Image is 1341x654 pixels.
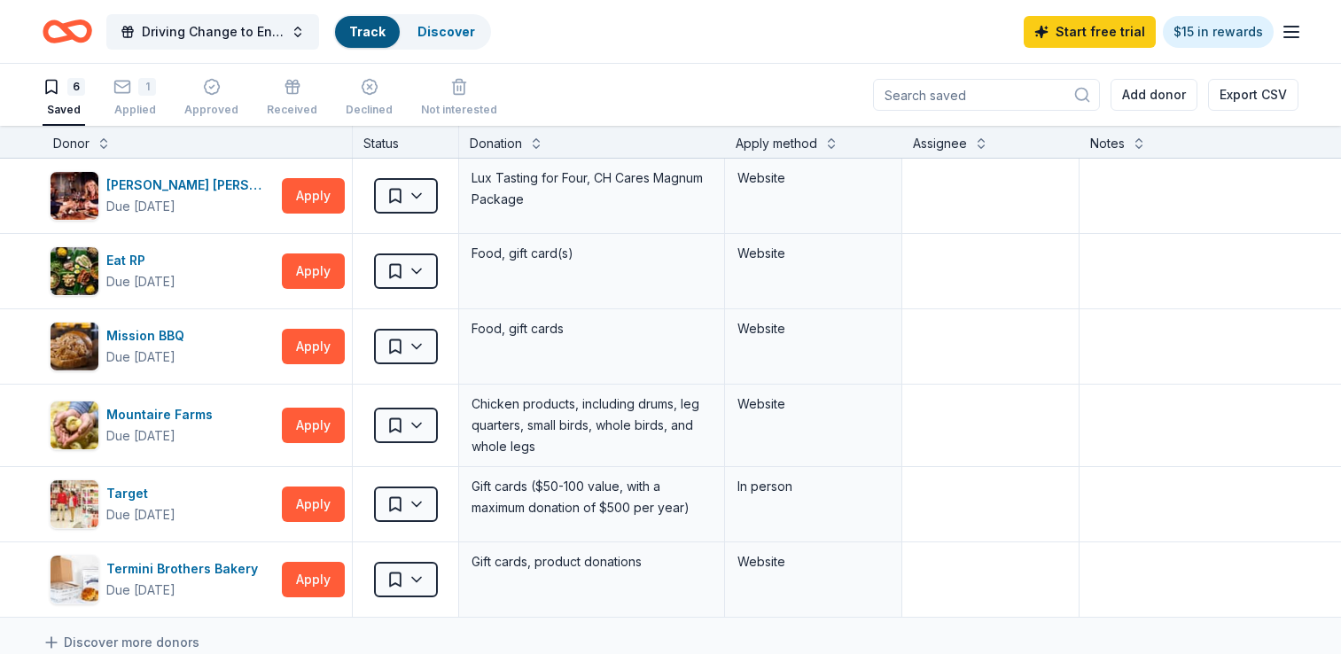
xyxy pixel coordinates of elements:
div: Termini Brothers Bakery [106,558,265,580]
button: Apply [282,408,345,443]
button: Declined [346,71,393,126]
div: Due [DATE] [106,580,175,601]
div: 6 [67,78,85,96]
button: TrackDiscover [333,14,491,50]
div: Website [737,318,889,339]
button: Not interested [421,71,497,126]
a: Home [43,11,92,52]
div: Donor [53,133,90,154]
button: Export CSV [1208,79,1298,111]
button: Add donor [1111,79,1197,111]
a: $15 in rewards [1163,16,1274,48]
img: Image for Eat RP [51,247,98,295]
img: Image for Termini Brothers Bakery [51,556,98,603]
button: Image for Mountaire FarmsMountaire FarmsDue [DATE] [50,401,275,450]
button: Image for Mission BBQMission BBQDue [DATE] [50,322,275,371]
button: Apply [282,562,345,597]
div: Gift cards, product donations [470,549,713,574]
div: Saved [43,103,85,117]
div: Due [DATE] [106,346,175,368]
div: Due [DATE] [106,425,175,447]
div: Website [737,551,889,572]
div: Mission BBQ [106,325,191,346]
div: Due [DATE] [106,504,175,526]
img: Image for Cooper's Hawk Winery and Restaurants [51,172,98,220]
input: Search saved [873,79,1100,111]
span: Driving Change to End Domestic Violence [142,21,284,43]
a: Discover more donors [43,632,199,653]
button: Approved [184,71,238,126]
div: Apply method [736,133,817,154]
div: Status [353,126,459,158]
div: Website [737,243,889,264]
div: Food, gift card(s) [470,241,713,266]
a: Start free trial [1024,16,1156,48]
div: Declined [346,103,393,117]
div: Donation [470,133,522,154]
img: Image for Mountaire Farms [51,401,98,449]
div: Due [DATE] [106,196,175,217]
button: 6Saved [43,71,85,126]
div: Not interested [421,103,497,117]
div: [PERSON_NAME] [PERSON_NAME] Winery and Restaurants [106,175,275,196]
a: Discover [417,24,475,39]
button: 1Applied [113,71,156,126]
div: Applied [113,103,156,117]
div: Due [DATE] [106,271,175,292]
div: Approved [184,103,238,117]
div: Gift cards ($50-100 value, with a maximum donation of $500 per year) [470,474,713,520]
div: In person [737,476,889,497]
div: Chicken products, including drums, leg quarters, small birds, whole birds, and whole legs [470,392,713,459]
div: Received [267,103,317,117]
div: Mountaire Farms [106,404,220,425]
button: Received [267,71,317,126]
div: Website [737,167,889,189]
button: Image for Eat RPEat RPDue [DATE] [50,246,275,296]
button: Apply [282,253,345,289]
button: Apply [282,329,345,364]
button: Image for TargetTargetDue [DATE] [50,479,275,529]
a: Track [349,24,386,39]
button: Image for Cooper's Hawk Winery and Restaurants[PERSON_NAME] [PERSON_NAME] Winery and RestaurantsD... [50,171,275,221]
button: Image for Termini Brothers BakeryTermini Brothers BakeryDue [DATE] [50,555,275,604]
img: Image for Target [51,480,98,528]
button: Apply [282,178,345,214]
div: Lux Tasting for Four, CH Cares Magnum Package [470,166,713,212]
div: Eat RP [106,250,175,271]
button: Driving Change to End Domestic Violence [106,14,319,50]
div: Food, gift cards [470,316,713,341]
div: Assignee [913,133,967,154]
div: Notes [1090,133,1125,154]
div: Target [106,483,175,504]
div: Website [737,393,889,415]
button: Apply [282,487,345,522]
img: Image for Mission BBQ [51,323,98,370]
div: 1 [138,78,156,96]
